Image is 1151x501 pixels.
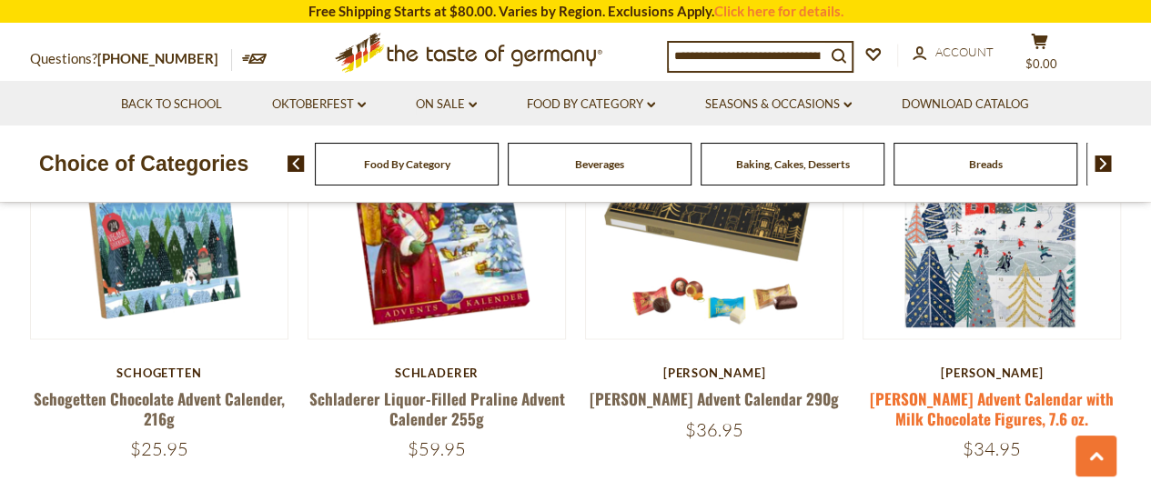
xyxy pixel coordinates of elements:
a: Food By Category [364,157,450,171]
a: Baking, Cakes, Desserts [736,157,850,171]
button: $0.00 [1013,33,1067,78]
a: Beverages [575,157,624,171]
a: Oktoberfest [272,95,366,115]
a: Seasons & Occasions [705,95,852,115]
a: On Sale [416,95,477,115]
span: $25.95 [130,437,188,460]
span: $59.95 [408,437,466,460]
img: Schladerer Liquor-Filled Praline Advent Calender 255g [308,81,566,338]
div: [PERSON_NAME] [863,366,1122,380]
img: Schogetten Chocolate Advent Calender, 216g [31,81,288,338]
a: Schogetten Chocolate Advent Calender, 216g [34,387,285,429]
img: previous arrow [288,155,305,172]
a: Breads [969,157,1003,171]
div: Schladerer [308,366,567,380]
p: Questions? [30,47,232,71]
span: $36.95 [685,418,743,441]
a: Account [913,43,994,63]
span: $0.00 [1025,56,1057,71]
img: Lambertz Advent Calendar 290g [586,81,843,338]
a: Schladerer Liquor-Filled Praline Advent Calender 255g [308,387,564,429]
img: Simón Coll Advent Calendar with Milk Chocolate Figures, 7.6 oz. [863,81,1121,338]
div: [PERSON_NAME] [585,366,844,380]
a: Click here for details. [714,3,843,19]
a: [PHONE_NUMBER] [97,50,218,66]
span: Account [935,45,994,59]
a: Back to School [121,95,222,115]
a: Food By Category [527,95,655,115]
a: [PERSON_NAME] Advent Calendar 290g [590,387,839,410]
a: [PERSON_NAME] Advent Calendar with Milk Chocolate Figures, 7.6 oz. [870,387,1114,429]
a: Download Catalog [902,95,1029,115]
span: $34.95 [963,437,1021,460]
div: Schogetten [30,366,289,380]
img: next arrow [1095,155,1112,172]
